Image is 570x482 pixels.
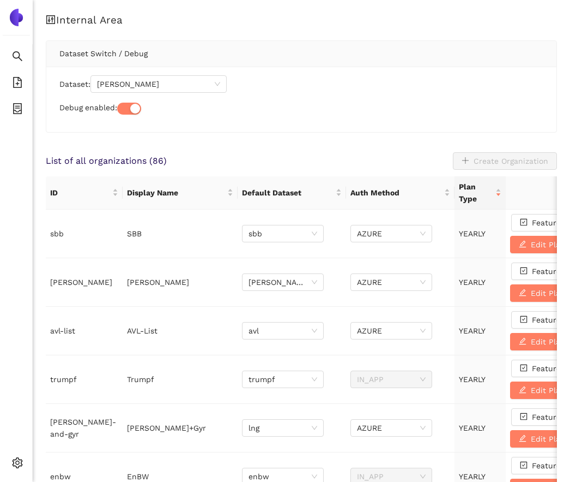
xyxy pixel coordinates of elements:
[46,176,123,210] th: this column's title is ID,this column is sortable
[454,307,506,355] td: YEARLY
[357,225,426,242] span: AZURE
[248,371,317,388] span: trumpf
[242,187,333,199] span: Default Dataset
[357,371,426,388] span: IN_APP
[519,289,526,297] span: edit
[46,404,123,453] td: [PERSON_NAME]-and-gyr
[59,75,543,93] div: Dataset:
[346,176,454,210] th: this column's title is Auth Method,this column is sortable
[12,47,23,69] span: search
[459,181,493,205] span: Plan Type
[12,454,23,475] span: setting
[123,210,238,258] td: SBB
[531,433,565,445] span: Edit Plan
[531,287,565,299] span: Edit Plan
[123,355,238,404] td: Trumpf
[46,210,123,258] td: sbb
[532,411,565,423] span: Features
[520,413,527,421] span: check-square
[454,404,506,453] td: YEARLY
[531,384,565,396] span: Edit Plan
[520,316,527,324] span: check-square
[123,176,238,210] th: this column's title is Display Name,this column is sortable
[46,307,123,355] td: avl-list
[123,404,238,453] td: [PERSON_NAME]+Gyr
[519,386,526,395] span: edit
[520,364,527,373] span: check-square
[532,217,565,229] span: Features
[46,15,56,25] span: control
[123,307,238,355] td: AVL-List
[238,176,346,210] th: this column's title is Default Dataset,this column is sortable
[531,239,565,251] span: Edit Plan
[520,267,527,276] span: check-square
[519,337,526,346] span: edit
[123,258,238,307] td: [PERSON_NAME]
[248,420,317,436] span: lng
[59,102,543,115] div: Debug enabled:
[520,218,527,227] span: check-square
[519,240,526,249] span: edit
[50,187,110,199] span: ID
[248,225,317,242] span: sbb
[519,435,526,443] span: edit
[350,187,442,199] span: Auth Method
[454,210,506,258] td: YEARLY
[12,73,23,95] span: file-add
[97,76,220,92] span: kurtz
[8,9,25,26] img: Logo
[454,355,506,404] td: YEARLY
[520,461,527,470] span: check-square
[532,362,565,374] span: Features
[248,274,317,290] span: brose
[453,152,557,170] button: plusCreate Organization
[46,355,123,404] td: trumpf
[532,265,565,277] span: Features
[248,323,317,339] span: avl
[46,258,123,307] td: [PERSON_NAME]
[46,13,557,27] h1: Internal Area
[46,155,167,167] span: List of all organizations ( 86 )
[531,336,565,348] span: Edit Plan
[59,41,543,66] div: Dataset Switch / Debug
[127,187,225,199] span: Display Name
[357,323,426,339] span: AZURE
[357,420,426,436] span: AZURE
[454,258,506,307] td: YEARLY
[532,314,565,326] span: Features
[357,274,426,290] span: AZURE
[12,99,23,121] span: container
[532,460,565,472] span: Features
